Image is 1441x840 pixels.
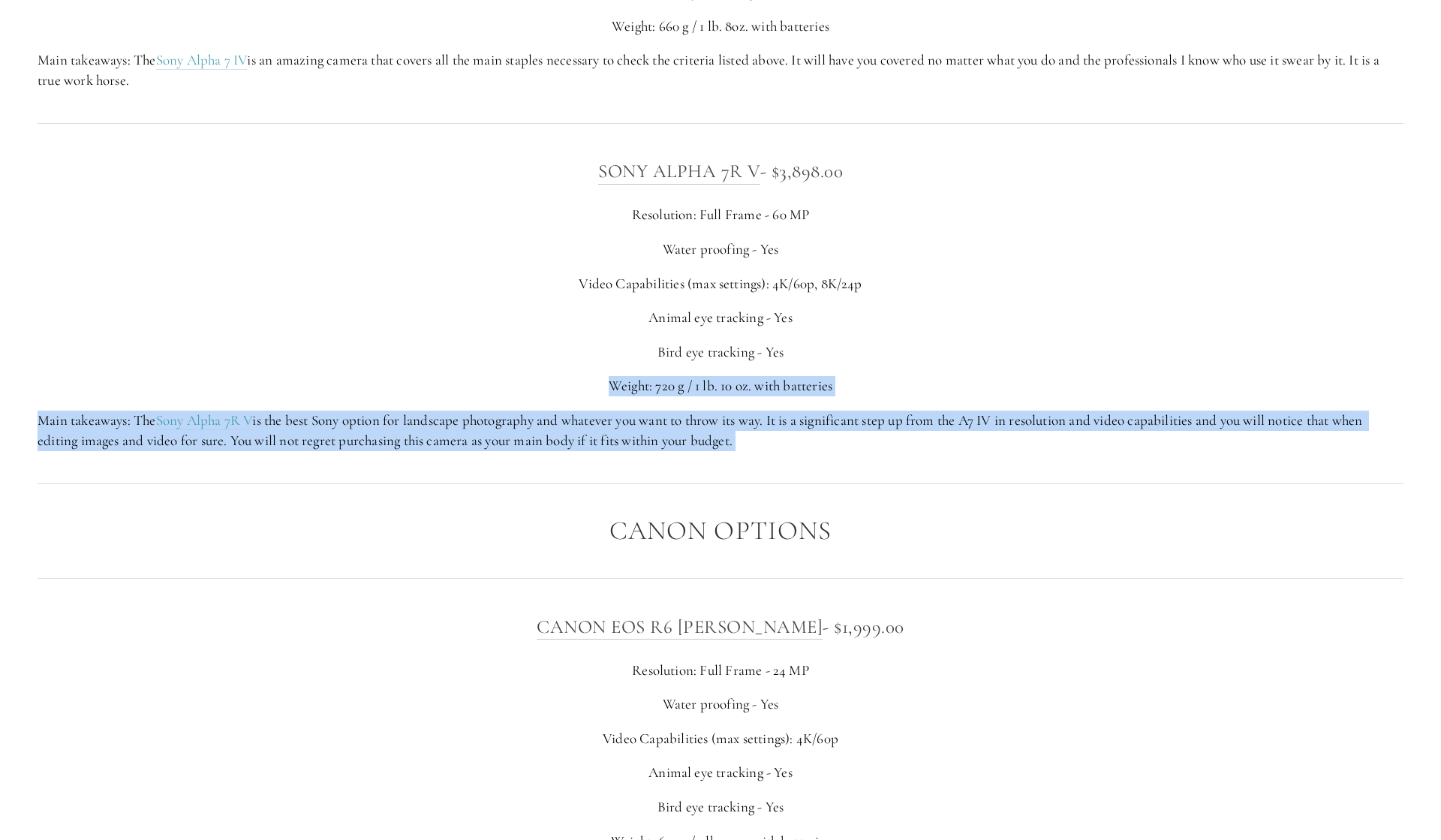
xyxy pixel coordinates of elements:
p: Weight: 720 g / 1 lb. 10 oz. with batteries [38,376,1403,396]
a: Sony Alpha 7R V [156,411,253,430]
h2: Canon Options [38,516,1403,546]
a: CANON EOS R6 [PERSON_NAME] [537,616,823,640]
p: Water proofing - Yes [38,694,1403,715]
p: Weight: 660 g / 1 lb. 8oz. with batteries [38,17,1403,37]
p: Bird eye tracking - Yes [38,342,1403,363]
p: Bird eye tracking - Yes [38,797,1403,817]
p: Animal eye tracking - Yes [38,308,1403,328]
a: Sony Alpha 7 IV [156,51,248,70]
p: Resolution: Full Frame - 24 MP [38,661,1403,681]
p: Water proofing - Yes [38,239,1403,260]
p: Video Capabilities (max settings): 4K/60p [38,729,1403,749]
p: Main takeaways: The is an amazing camera that covers all the main staples necessary to check the ... [38,50,1403,90]
p: Resolution: Full Frame - 60 MP [38,205,1403,225]
p: Animal eye tracking - Yes [38,763,1403,783]
h3: - $3,898.00 [38,156,1403,186]
p: Main takeaways: The is the best Sony option for landscape photography and whatever you want to th... [38,411,1403,450]
h3: - $1,999.00 [38,612,1403,642]
p: Video Capabilities (max settings): 4K/60p, 8K/24p [38,274,1403,294]
a: SONY ALPHA 7R V [598,160,760,184]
